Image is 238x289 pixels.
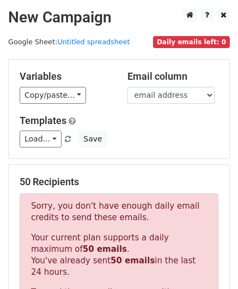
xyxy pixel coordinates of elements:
button: Save [78,131,107,148]
a: Copy/paste... [20,87,86,104]
strong: 50 emails [83,244,127,254]
strong: 50 emails [111,256,155,266]
h5: 50 Recipients [20,176,218,188]
span: Daily emails left: 0 [153,36,230,48]
p: Your current plan supports a daily maximum of . You've already sent in the last 24 hours. [31,232,207,278]
a: Load... [20,131,62,148]
a: Daily emails left: 0 [153,38,230,46]
h2: New Campaign [8,8,230,27]
h5: Variables [20,70,111,82]
small: Google Sheet: [8,38,130,46]
iframe: Chat Widget [184,237,238,289]
a: Templates [20,115,66,126]
p: Sorry, you don't have enough daily email credits to send these emails. [31,200,207,223]
a: Untitled spreadsheet [57,38,130,46]
h5: Email column [127,70,219,82]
